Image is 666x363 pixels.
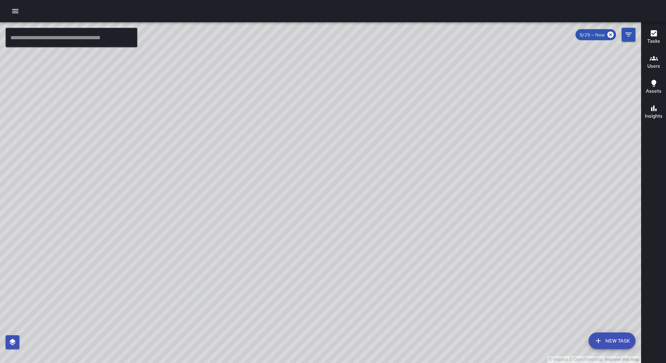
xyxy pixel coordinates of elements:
[622,28,635,42] button: Filters
[646,87,661,95] h6: Assets
[575,29,616,40] div: 9/29 — Now
[641,75,666,100] button: Assets
[647,62,660,70] h6: Users
[589,332,635,349] button: New Task
[641,25,666,50] button: Tasks
[575,32,609,38] span: 9/29 — Now
[647,37,660,45] h6: Tasks
[641,100,666,125] button: Insights
[641,50,666,75] button: Users
[645,112,663,120] h6: Insights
